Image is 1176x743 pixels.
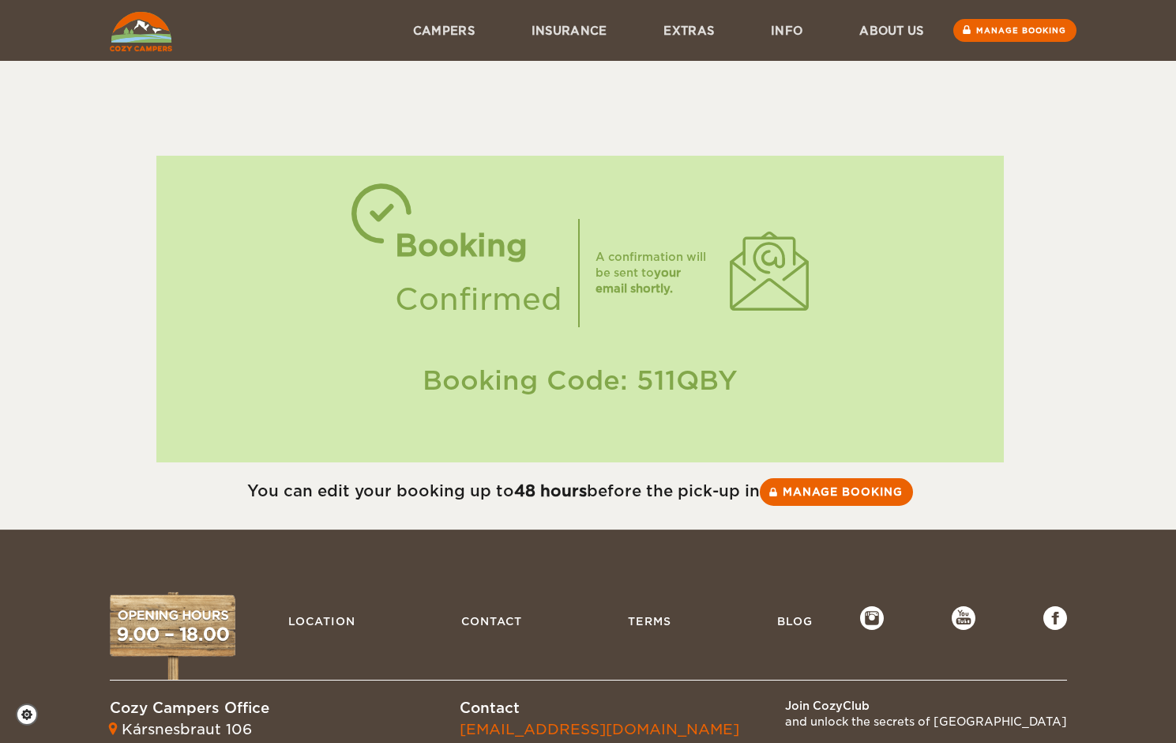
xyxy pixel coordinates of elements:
div: Join CozyClub [785,698,1067,714]
strong: 48 hours [514,481,587,500]
a: [EMAIL_ADDRESS][DOMAIN_NAME] [460,721,739,737]
div: Booking Code: 511QBY [172,362,988,399]
a: Manage booking [760,478,913,506]
div: and unlock the secrets of [GEOGRAPHIC_DATA] [785,714,1067,730]
div: You can edit your booking up to before the pick-up in [110,478,1051,506]
div: Contact [460,698,739,718]
div: Confirmed [395,273,562,326]
a: Cookie settings [16,703,48,726]
a: Blog [769,606,821,636]
a: Location [280,606,363,636]
a: Contact [453,606,530,636]
div: Booking [395,219,562,273]
a: Manage booking [953,19,1076,42]
img: Cozy Campers [110,12,172,51]
a: Terms [620,606,679,636]
div: Cozy Campers Office [110,698,401,718]
div: A confirmation will be sent to [596,249,714,296]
